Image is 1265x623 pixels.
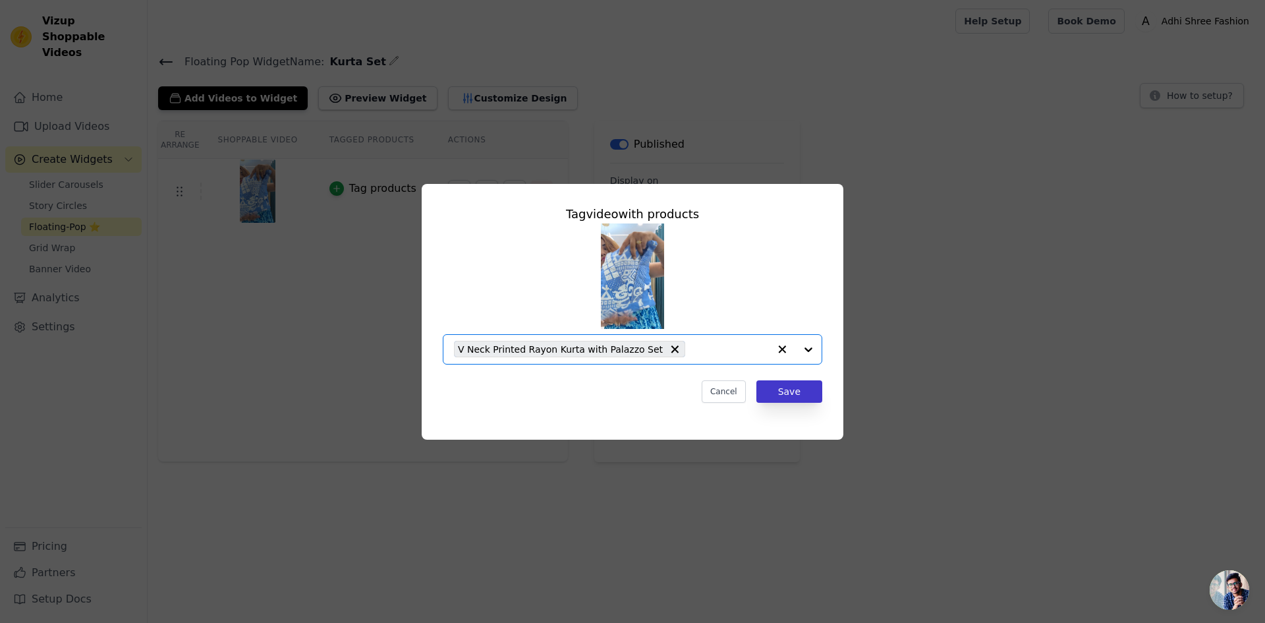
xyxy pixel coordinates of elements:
[756,380,822,403] button: Save
[702,380,746,403] button: Cancel
[443,205,822,223] div: Tag video with products
[458,341,663,357] span: V Neck Printed Rayon Kurta with Palazzo Set
[601,223,664,329] img: vizup-images-01af.png
[1210,570,1249,610] div: Open chat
